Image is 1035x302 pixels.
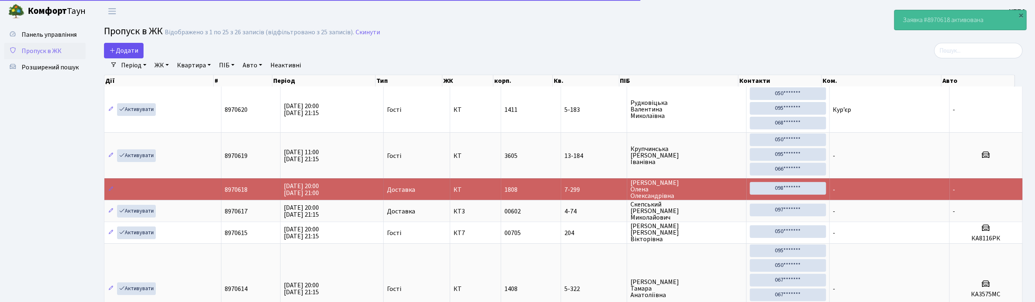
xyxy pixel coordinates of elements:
[117,149,156,162] a: Активувати
[239,58,265,72] a: Авто
[564,187,624,193] span: 7-299
[387,208,415,215] span: Доставка
[216,58,238,72] a: ПІБ
[272,75,376,87] th: Період
[117,282,156,295] a: Активувати
[165,29,354,36] div: Відображено з 1 по 25 з 26 записів (відфільтровано з 25 записів).
[564,153,624,159] span: 13-184
[953,185,955,194] span: -
[225,151,248,160] span: 8970619
[22,30,77,39] span: Панель управління
[117,103,156,116] a: Активувати
[284,281,319,297] span: [DATE] 20:00 [DATE] 21:15
[942,75,1015,87] th: Авто
[28,4,86,18] span: Таун
[174,58,214,72] a: Квартира
[104,43,144,58] a: Додати
[22,63,79,72] span: Розширений пошук
[284,203,319,219] span: [DATE] 20:00 [DATE] 21:15
[387,187,415,193] span: Доставка
[630,100,743,119] span: Рудковіцька Валентина Миколаївна
[453,187,498,193] span: КТ
[619,75,739,87] th: ПІБ
[22,47,62,56] span: Пропуск в ЖК
[109,46,138,55] span: Додати
[8,3,24,20] img: logo.png
[739,75,822,87] th: Контакти
[453,153,498,159] span: КТ
[504,229,521,238] span: 00705
[953,105,955,114] span: -
[833,229,836,238] span: -
[284,102,319,118] span: [DATE] 20:00 [DATE] 21:15
[453,107,498,113] span: КТ
[564,286,624,292] span: 5-322
[102,4,122,18] button: Переключити навігацію
[117,205,156,218] a: Активувати
[4,27,86,43] a: Панель управління
[504,185,517,194] span: 1808
[117,226,156,239] a: Активувати
[225,185,248,194] span: 8970618
[104,75,214,87] th: Дії
[553,75,619,87] th: Кв.
[28,4,67,18] b: Комфорт
[214,75,272,87] th: #
[4,59,86,75] a: Розширений пошук
[225,229,248,238] span: 8970615
[104,24,163,38] span: Пропуск в ЖК
[504,105,517,114] span: 1411
[953,207,955,216] span: -
[225,207,248,216] span: 8970617
[225,105,248,114] span: 8970620
[822,75,942,87] th: Ком.
[4,43,86,59] a: Пропуск в ЖК
[564,208,624,215] span: 4-74
[630,201,743,221] span: Скепський [PERSON_NAME] Миколайович
[453,208,498,215] span: КТ3
[1009,7,1025,16] a: КПП4
[564,230,624,236] span: 204
[833,185,836,194] span: -
[118,58,150,72] a: Період
[284,148,319,164] span: [DATE] 11:00 [DATE] 21:15
[1017,11,1026,19] div: ×
[387,107,401,113] span: Гості
[151,58,172,72] a: ЖК
[493,75,553,87] th: корп.
[453,286,498,292] span: КТ
[833,151,836,160] span: -
[267,58,304,72] a: Неактивні
[356,29,380,36] a: Скинути
[387,286,401,292] span: Гості
[564,107,624,113] span: 5-183
[504,207,521,216] span: 00602
[833,207,836,216] span: -
[630,223,743,242] span: [PERSON_NAME] [PERSON_NAME] Вікторівна
[630,180,743,199] span: [PERSON_NAME] Олена Олександрівна
[225,284,248,293] span: 8970614
[630,146,743,165] span: Крупчинська [PERSON_NAME] Іванівна
[953,291,1019,298] h5: КА3575МС
[630,279,743,298] span: [PERSON_NAME] Тамара Анатоліївна
[453,230,498,236] span: КТ7
[376,75,442,87] th: Тип
[284,225,319,241] span: [DATE] 20:00 [DATE] 21:15
[504,284,517,293] span: 1408
[387,153,401,159] span: Гості
[504,151,517,160] span: 3605
[833,105,851,114] span: Курʼєр
[895,10,1026,30] div: Заявка #8970618 активована
[934,43,1023,58] input: Пошук...
[833,284,836,293] span: -
[387,230,401,236] span: Гості
[442,75,493,87] th: ЖК
[953,235,1019,242] h5: КА8116РК
[284,182,319,198] span: [DATE] 20:00 [DATE] 21:00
